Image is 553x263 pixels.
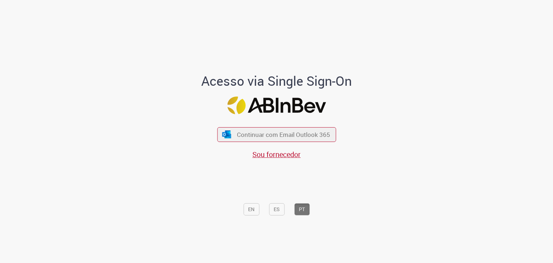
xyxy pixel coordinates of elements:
[243,203,259,215] button: EN
[217,127,336,142] button: ícone Azure/Microsoft 360 Continuar com Email Outlook 365
[252,150,301,159] a: Sou fornecedor
[177,74,377,88] h1: Acesso via Single Sign-On
[269,203,284,215] button: ES
[294,203,310,215] button: PT
[227,97,326,114] img: Logo ABInBev
[237,130,330,139] span: Continuar com Email Outlook 365
[222,131,232,138] img: ícone Azure/Microsoft 360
